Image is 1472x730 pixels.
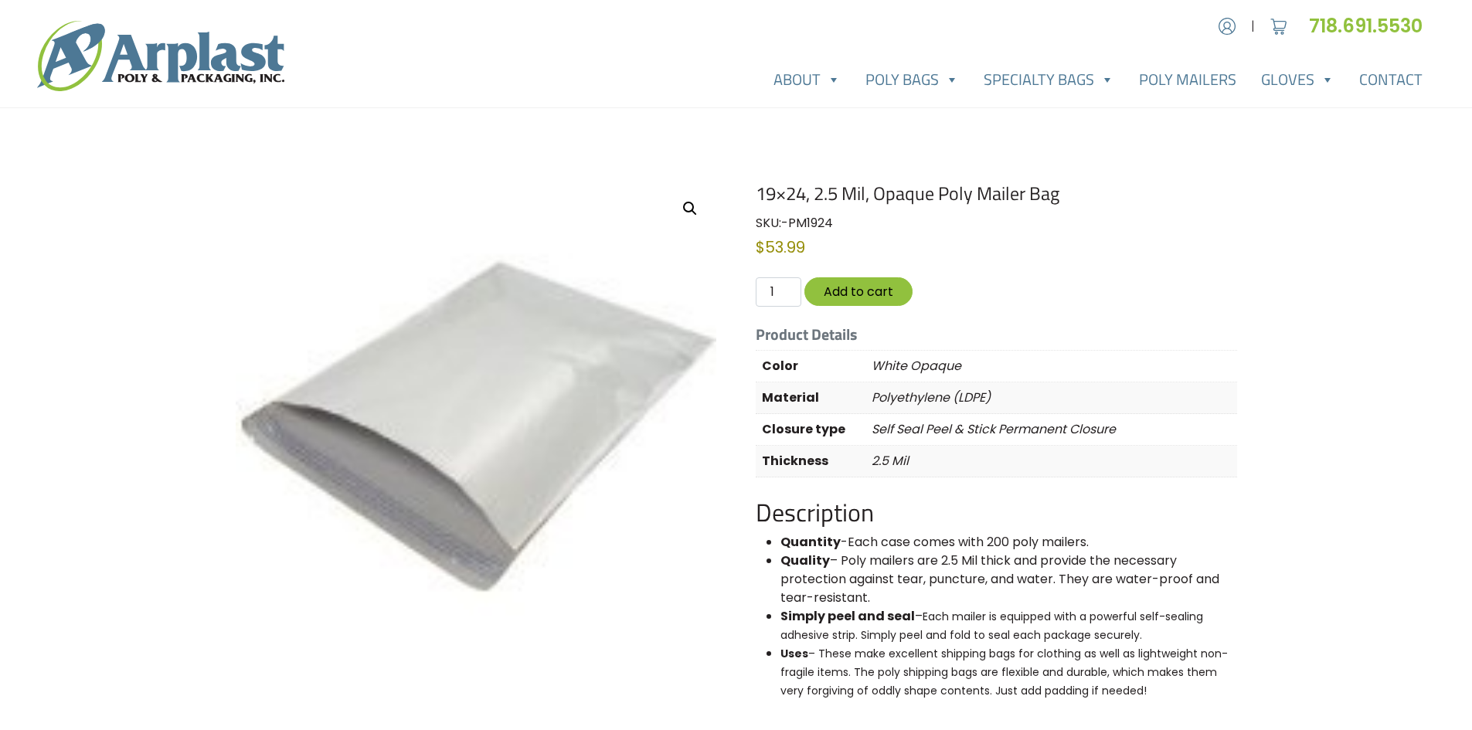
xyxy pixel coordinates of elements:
[780,552,830,569] b: Quality
[780,646,1228,698] span: – These make excellent shipping bags for clothing as well as lightweight non-fragile items. The p...
[1347,64,1435,95] a: Contact
[37,21,284,91] img: logo
[756,325,1236,344] h5: Product Details
[780,533,1236,552] li: -Each case comes with 200 poly mailers.
[756,277,801,307] input: Qty
[756,446,872,477] th: Thickness
[872,446,1236,477] p: 2.5 Mil
[780,646,808,661] b: Uses
[780,552,1236,607] li: – Poly mailers are 2.5 Mil thick and provide the necessary protection against tear, puncture, and...
[1251,17,1255,36] span: |
[872,414,1236,445] p: Self Seal Peel & Stick Permanent Closure
[1249,64,1347,95] a: Gloves
[756,351,872,382] th: Color
[780,607,915,625] b: Simply peel and seal
[676,195,704,222] a: View full-screen image gallery
[756,497,1236,527] h2: Description
[971,64,1127,95] a: Specialty Bags
[756,350,1236,477] table: Product Details
[1309,13,1435,39] a: 718.691.5530
[781,214,833,232] span: -PM1924
[761,64,853,95] a: About
[804,277,913,306] button: Add to cart
[756,182,1236,205] h1: 19×24, 2.5 Mil, Opaque Poly Mailer Bag
[872,351,1236,382] p: White Opaque
[756,214,833,232] span: SKU:
[780,609,1203,643] span: Each mailer is equipped with a powerful self-sealing adhesive strip. Simply peel and fold to seal...
[756,236,805,258] bdi: 53.99
[236,182,716,663] img: 19x24, 2.5 Mil, Opaque Poly Mailer Bag
[756,236,765,258] span: $
[756,382,872,414] th: Material
[872,382,1236,413] p: Polyethylene (LDPE)
[780,533,841,551] b: Quantity
[756,414,872,446] th: Closure type
[780,607,1236,644] li: –
[853,64,971,95] a: Poly Bags
[1127,64,1249,95] a: Poly Mailers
